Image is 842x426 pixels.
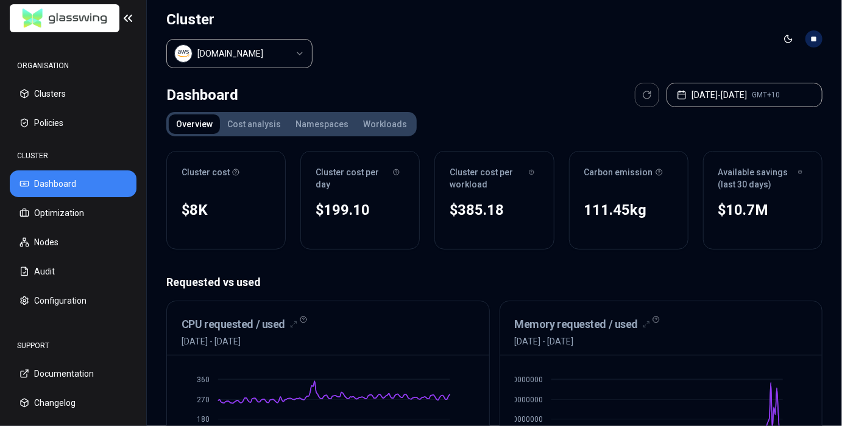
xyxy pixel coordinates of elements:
div: ORGANISATION [10,54,136,78]
button: Dashboard [10,170,136,197]
button: Nodes [10,229,136,256]
h1: Cluster [166,10,313,29]
button: Namespaces [288,114,356,134]
span: GMT+10 [752,90,780,100]
div: SUPPORT [10,333,136,358]
tspan: 150000000 [504,396,542,404]
button: Audit [10,258,136,285]
div: $10.7M [718,200,807,220]
tspan: 100000000 [504,415,542,424]
button: Optimization [10,200,136,226]
button: Changelog [10,389,136,416]
div: 111.45 kg [584,200,673,220]
button: Overview [169,114,220,134]
button: Policies [10,110,136,136]
div: $199.10 [316,200,405,220]
button: [DATE]-[DATE]GMT+10 [667,83,823,107]
div: Cluster cost per day [316,166,405,190]
tspan: 360 [197,375,210,384]
p: Requested vs used [166,274,823,291]
button: Documentation [10,360,136,387]
div: $385.18 [450,200,539,220]
span: [DATE] - [DATE] [182,335,297,347]
div: luke.kubernetes.hipagesgroup.com.au [197,47,263,60]
div: Cluster cost per workload [450,166,539,190]
div: Carbon emission [584,166,673,178]
button: Select a value [166,39,313,68]
button: Clusters [10,80,136,107]
button: Workloads [356,114,414,134]
h3: Memory requested / used [515,316,639,333]
div: $8K [182,200,271,220]
tspan: 270 [197,396,210,404]
tspan: 180 [197,415,210,424]
tspan: 200000000 [504,375,542,384]
img: GlassWing [18,4,112,33]
button: Configuration [10,287,136,314]
div: Dashboard [166,83,238,107]
h3: CPU requested / used [182,316,285,333]
div: Cluster cost [182,166,271,178]
img: aws [177,47,189,60]
div: Available savings (last 30 days) [718,166,807,190]
span: [DATE] - [DATE] [515,335,651,347]
button: Cost analysis [220,114,288,134]
div: CLUSTER [10,144,136,168]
